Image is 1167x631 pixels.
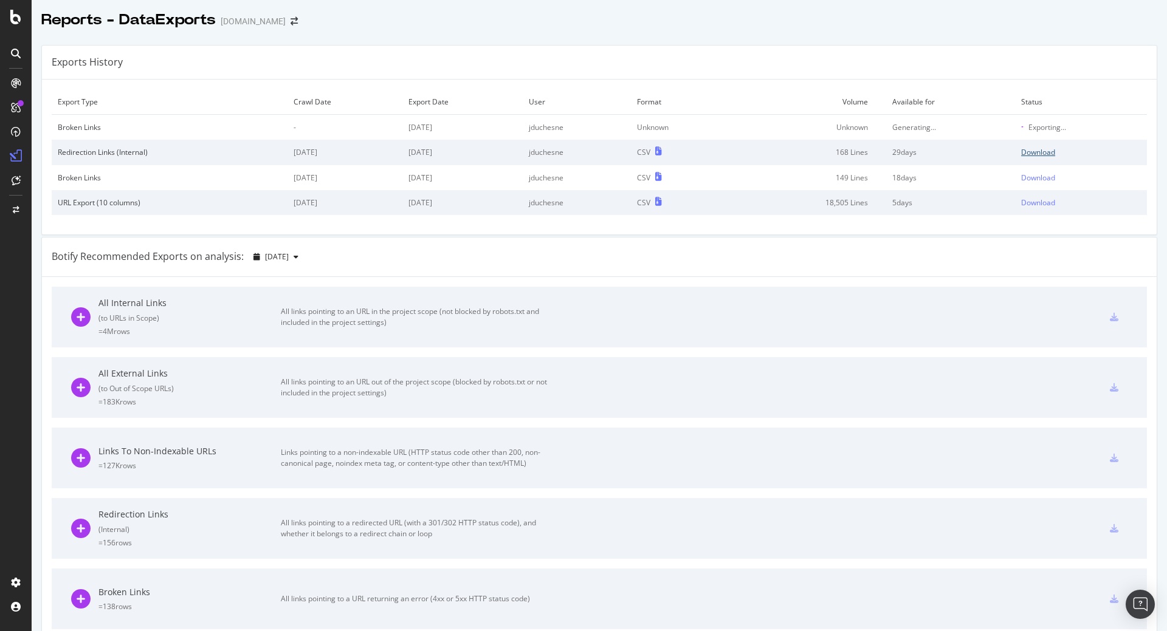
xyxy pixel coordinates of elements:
[98,508,281,520] div: Redirection Links
[631,89,732,115] td: Format
[98,586,281,598] div: Broken Links
[58,147,281,157] div: Redirection Links (Internal)
[98,397,281,407] div: = 183K rows
[1021,172,1055,183] div: Download
[58,197,281,208] div: URL Export (10 columns)
[1126,590,1155,619] div: Open Intercom Messenger
[402,190,523,215] td: [DATE]
[886,89,1015,115] td: Available for
[287,140,402,165] td: [DATE]
[249,247,303,267] button: [DATE]
[287,115,402,140] td: -
[98,313,281,323] div: ( to URLs in Scope )
[631,115,732,140] td: Unknown
[98,524,281,534] div: ( Internal )
[732,115,886,140] td: Unknown
[886,165,1015,190] td: 18 days
[402,140,523,165] td: [DATE]
[98,601,281,612] div: = 138 rows
[287,89,402,115] td: Crawl Date
[281,517,554,539] div: All links pointing to a redirected URL (with a 301/302 HTTP status code), and whether it belongs ...
[1021,147,1055,157] div: Download
[98,383,281,394] div: ( to Out of Scope URLs )
[98,537,281,548] div: = 156 rows
[886,190,1015,215] td: 5 days
[732,89,886,115] td: Volume
[98,367,281,380] div: All External Links
[732,140,886,165] td: 168 Lines
[1021,197,1141,208] a: Download
[58,122,281,132] div: Broken Links
[52,55,123,69] div: Exports History
[221,15,286,27] div: [DOMAIN_NAME]
[523,190,631,215] td: jduchesne
[287,190,402,215] td: [DATE]
[1021,147,1141,157] a: Download
[265,251,289,262] span: 2025 Sep. 25th
[1021,172,1141,183] a: Download
[281,593,554,604] div: All links pointing to a URL returning an error (4xx or 5xx HTTP status code)
[1110,595,1118,603] div: csv-export
[281,306,554,328] div: All links pointing to an URL in the project scope (not blocked by robots.txt and included in the ...
[402,89,523,115] td: Export Date
[291,17,298,26] div: arrow-right-arrow-left
[281,377,554,398] div: All links pointing to an URL out of the project scope (blocked by robots.txt or not included in t...
[98,445,281,457] div: Links To Non-Indexable URLs
[1110,524,1118,533] div: csv-export
[637,197,650,208] div: CSV
[52,89,287,115] td: Export Type
[1110,313,1118,321] div: csv-export
[281,447,554,469] div: Links pointing to a non-indexable URL (HTTP status code other than 200, non-canonical page, noind...
[637,172,650,183] div: CSV
[1028,122,1066,132] div: Exporting...
[98,326,281,336] div: = 4M rows
[523,89,631,115] td: User
[732,165,886,190] td: 149 Lines
[523,165,631,190] td: jduchesne
[41,10,216,30] div: Reports - DataExports
[1021,197,1055,208] div: Download
[732,190,886,215] td: 18,505 Lines
[98,297,281,309] div: All Internal Links
[1110,454,1118,462] div: csv-export
[98,460,281,471] div: = 127K rows
[58,172,281,183] div: Broken Links
[892,122,1009,132] div: Generating...
[287,165,402,190] td: [DATE]
[523,140,631,165] td: jduchesne
[523,115,631,140] td: jduchesne
[637,147,650,157] div: CSV
[402,165,523,190] td: [DATE]
[52,250,244,264] div: Botify Recommended Exports on analysis:
[1110,383,1118,392] div: csv-export
[1015,89,1147,115] td: Status
[886,140,1015,165] td: 29 days
[402,115,523,140] td: [DATE]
